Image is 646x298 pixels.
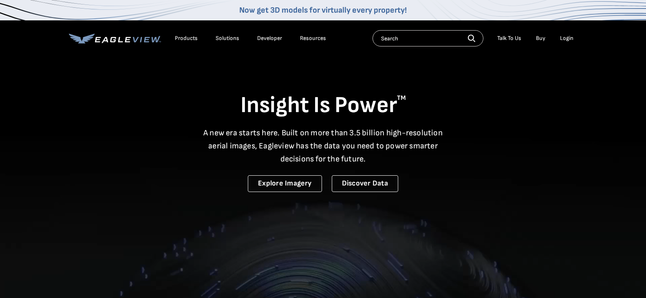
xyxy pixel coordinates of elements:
a: Buy [536,35,545,42]
input: Search [373,30,483,46]
div: Solutions [216,35,239,42]
div: Talk To Us [497,35,521,42]
a: Discover Data [332,175,398,192]
a: Now get 3D models for virtually every property! [239,5,407,15]
div: Login [560,35,573,42]
a: Developer [257,35,282,42]
sup: TM [397,94,406,102]
h1: Insight Is Power [69,91,578,120]
a: Explore Imagery [248,175,322,192]
p: A new era starts here. Built on more than 3.5 billion high-resolution aerial images, Eagleview ha... [198,126,448,166]
div: Resources [300,35,326,42]
div: Products [175,35,198,42]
